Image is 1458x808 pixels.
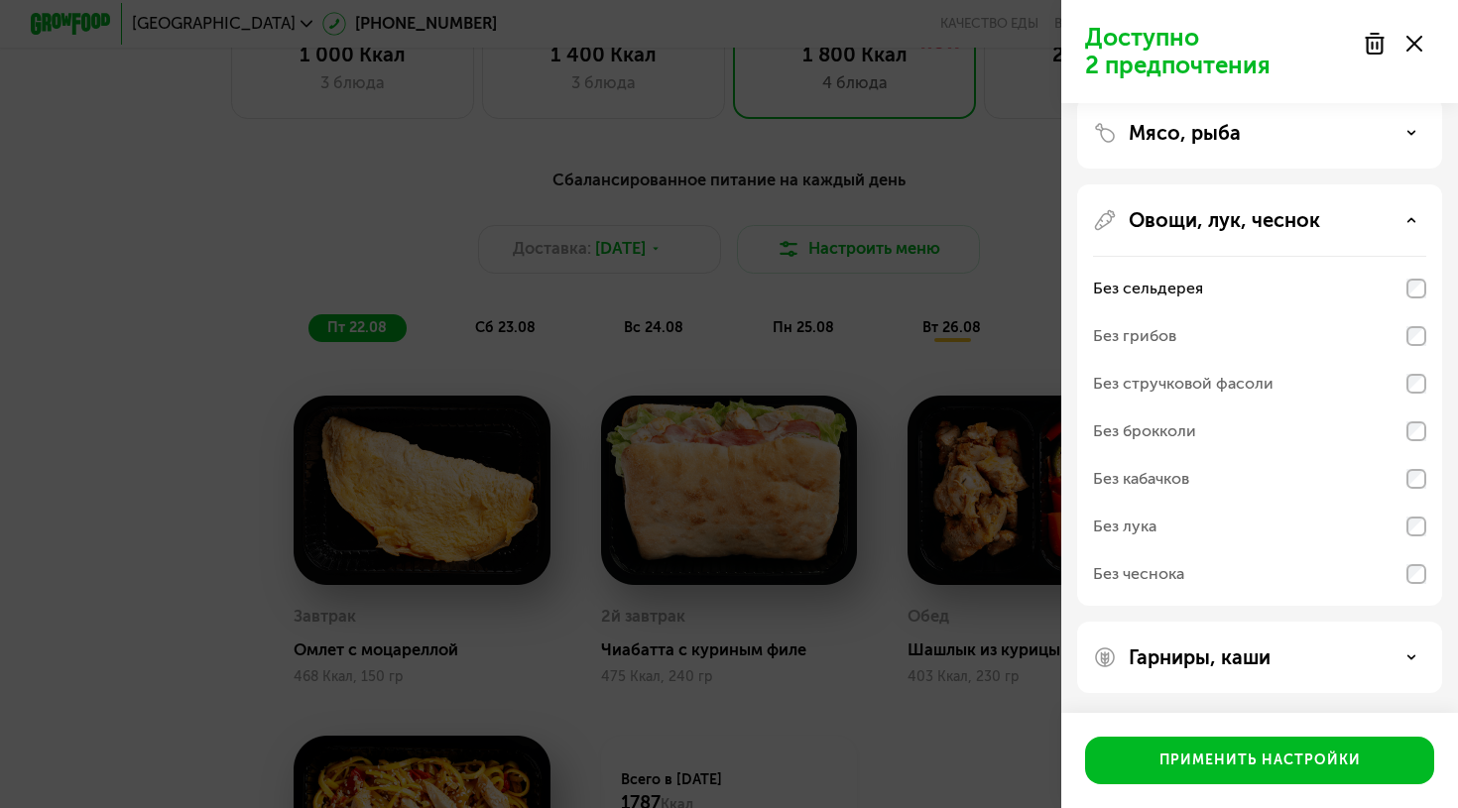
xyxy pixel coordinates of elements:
div: Без сельдерея [1093,277,1203,300]
p: Гарниры, каши [1129,645,1271,669]
p: Доступно 2 предпочтения [1085,24,1351,79]
div: Без лука [1093,515,1156,538]
div: Применить настройки [1159,750,1361,770]
p: Мясо, рыба [1129,121,1241,145]
div: Без брокколи [1093,419,1196,443]
div: Без кабачков [1093,467,1189,491]
button: Применить настройки [1085,737,1434,784]
p: Овощи, лук, чеснок [1129,208,1320,232]
div: Без чеснока [1093,562,1184,586]
div: Без грибов [1093,324,1176,348]
div: Без стручковой фасоли [1093,372,1274,396]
